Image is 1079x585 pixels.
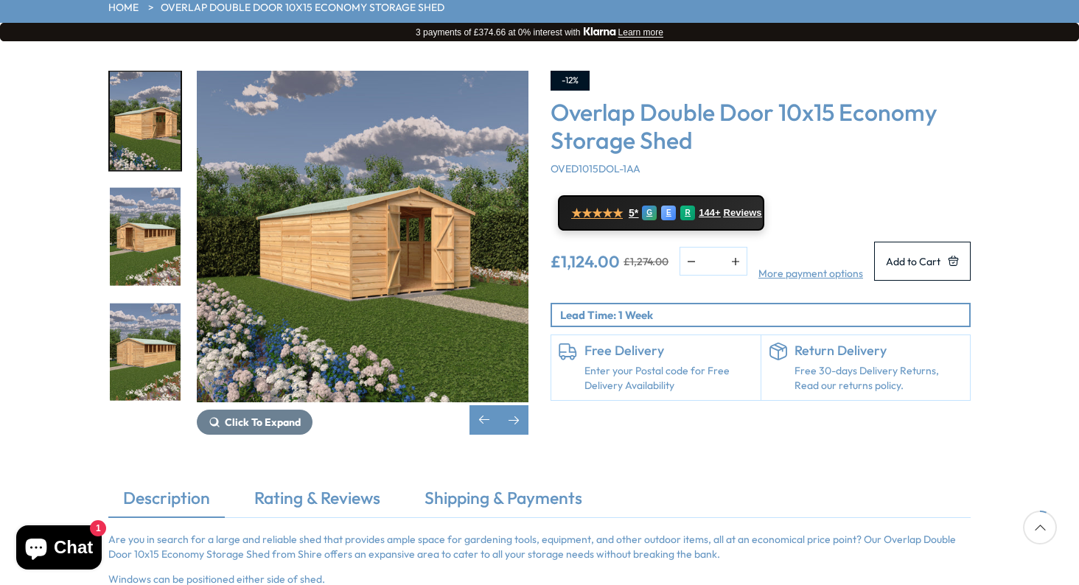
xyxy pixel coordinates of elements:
div: 7 / 23 [108,186,182,287]
span: 144+ [699,207,720,219]
p: Lead Time: 1 Week [560,307,969,323]
ins: £1,124.00 [551,253,620,270]
div: Previous slide [469,405,499,435]
div: -12% [551,71,590,91]
p: Free 30-days Delivery Returns, Read our returns policy. [795,364,963,393]
a: ★★★★★ 5* G E R 144+ Reviews [558,195,764,231]
div: R [680,206,695,220]
div: 6 / 23 [108,71,182,172]
a: More payment options [758,267,863,281]
inbox-online-store-chat: Shopify online store chat [12,525,106,573]
img: Overlap Double Door 10x15 Economy Storage Shed [197,71,528,402]
div: Next slide [499,405,528,435]
a: Shipping & Payments [410,486,597,517]
div: 8 / 23 [108,301,182,402]
div: E [661,206,676,220]
div: G [642,206,657,220]
span: Add to Cart [886,256,940,267]
a: HOME [108,1,139,15]
span: Reviews [724,207,762,219]
p: Are you in search for a large and reliable shed that provides ample space for gardening tools, eq... [108,533,971,561]
img: OverlapValueDoubleDoor15X10_WINDOWS_Garden_LH_200x200.jpg [110,72,181,170]
a: Enter your Postal code for Free Delivery Availability [584,364,753,393]
span: Click To Expand [225,416,301,429]
div: 6 / 23 [197,71,528,435]
button: Add to Cart [874,242,971,281]
del: £1,274.00 [624,256,668,267]
span: OVED1015DOL-1AA [551,162,640,175]
h6: Return Delivery [795,343,963,359]
h6: Free Delivery [584,343,753,359]
h3: Overlap Double Door 10x15 Economy Storage Shed [551,98,971,155]
span: ★★★★★ [571,206,623,220]
img: OverlapValueDoubleDoor15X10_WINDOWS_Garden_RH_200x200.jpg [110,303,181,401]
button: Click To Expand [197,410,312,435]
a: Description [108,486,225,517]
img: OverlapValueDoubleDoor15X10_WINDOWS_Garden_RHopen_200x200.jpg [110,188,181,286]
a: Rating & Reviews [240,486,395,517]
a: Overlap Double Door 10x15 Economy Storage Shed [161,1,444,15]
